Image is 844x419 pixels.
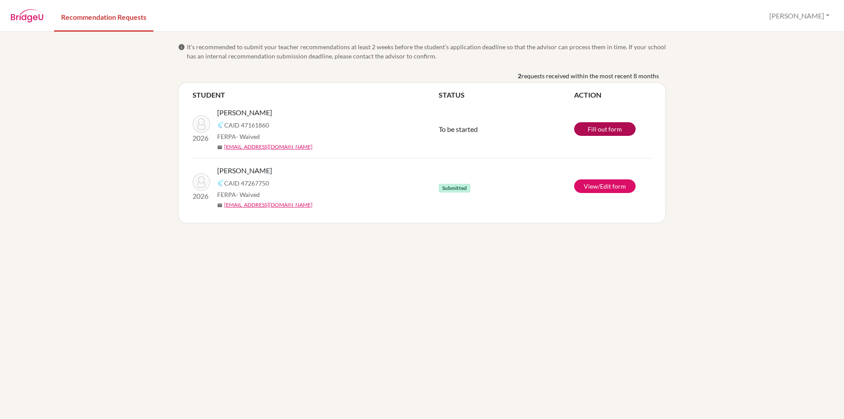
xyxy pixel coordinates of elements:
[236,133,260,140] span: - Waived
[224,143,313,151] a: [EMAIL_ADDRESS][DOMAIN_NAME]
[11,9,44,22] img: BridgeU logo
[217,190,260,199] span: FERPA
[439,125,478,133] span: To be started
[217,132,260,141] span: FERPA
[574,90,651,100] th: ACTION
[224,179,269,188] span: CAID 47267750
[217,145,222,150] span: mail
[217,203,222,208] span: mail
[217,165,272,176] span: [PERSON_NAME]
[521,71,659,80] span: requests received within the most recent 8 months
[439,90,574,100] th: STATUS
[574,122,636,136] a: Fill out form
[193,133,210,143] p: 2026
[54,1,153,32] a: Recommendation Requests
[193,173,210,191] img: Atha, Joseph
[187,42,666,61] span: It’s recommended to submit your teacher recommendations at least 2 weeks before the student’s app...
[765,7,833,24] button: [PERSON_NAME]
[236,191,260,198] span: - Waived
[193,115,210,133] img: Guevara, Jeremy
[518,71,521,80] b: 2
[224,120,269,130] span: CAID 47161860
[224,201,313,209] a: [EMAIL_ADDRESS][DOMAIN_NAME]
[217,107,272,118] span: [PERSON_NAME]
[217,121,224,128] img: Common App logo
[574,179,636,193] a: View/Edit form
[193,191,210,201] p: 2026
[178,44,185,51] span: info
[217,179,224,186] img: Common App logo
[193,90,439,100] th: STUDENT
[439,184,470,193] span: Submitted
